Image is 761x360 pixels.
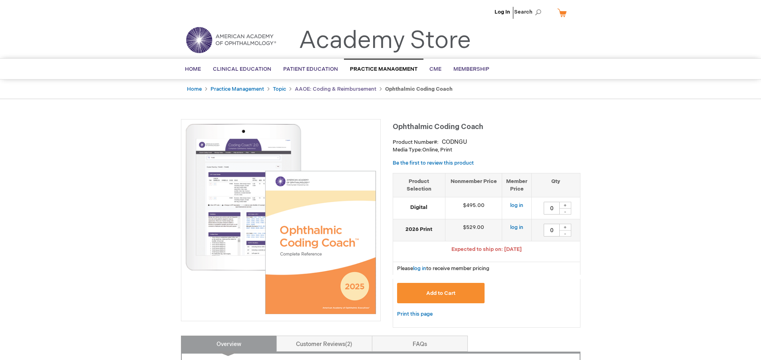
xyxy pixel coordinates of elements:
[393,146,580,154] p: Online, Print
[495,9,510,15] a: Log In
[181,336,277,352] a: Overview
[559,230,571,237] div: -
[397,283,485,303] button: Add to Cart
[276,336,372,352] a: Customer Reviews2
[345,341,352,348] span: 2
[385,86,453,92] strong: Ophthalmic Coding Coach
[451,246,522,253] span: Expected to ship on: [DATE]
[442,138,467,146] div: CODNGU
[429,66,441,72] span: CME
[397,204,441,211] strong: Digital
[559,208,571,215] div: -
[514,4,544,20] span: Search
[532,173,580,197] th: Qty
[559,202,571,209] div: +
[397,265,489,272] span: Please to receive member pricing
[393,123,483,131] span: Ophthalmic Coding Coach
[426,290,455,296] span: Add to Cart
[185,123,376,314] img: Ophthalmic Coding Coach
[393,173,445,197] th: Product Selection
[299,26,471,55] a: Academy Store
[393,139,439,145] strong: Product Number
[445,219,502,241] td: $529.00
[397,309,433,319] a: Print this page
[502,173,532,197] th: Member Price
[453,66,489,72] span: Membership
[445,197,502,219] td: $495.00
[295,86,376,92] a: AAOE: Coding & Reimbursement
[283,66,338,72] span: Patient Education
[187,86,202,92] a: Home
[445,173,502,197] th: Nonmember Price
[393,160,474,166] a: Be the first to review this product
[413,265,426,272] a: log in
[372,336,468,352] a: FAQs
[510,202,523,209] a: log in
[211,86,264,92] a: Practice Management
[510,224,523,231] a: log in
[559,224,571,231] div: +
[393,147,422,153] strong: Media Type:
[213,66,271,72] span: Clinical Education
[544,202,560,215] input: Qty
[185,66,201,72] span: Home
[273,86,286,92] a: Topic
[544,224,560,237] input: Qty
[350,66,417,72] span: Practice Management
[397,226,441,233] strong: 2026 Print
